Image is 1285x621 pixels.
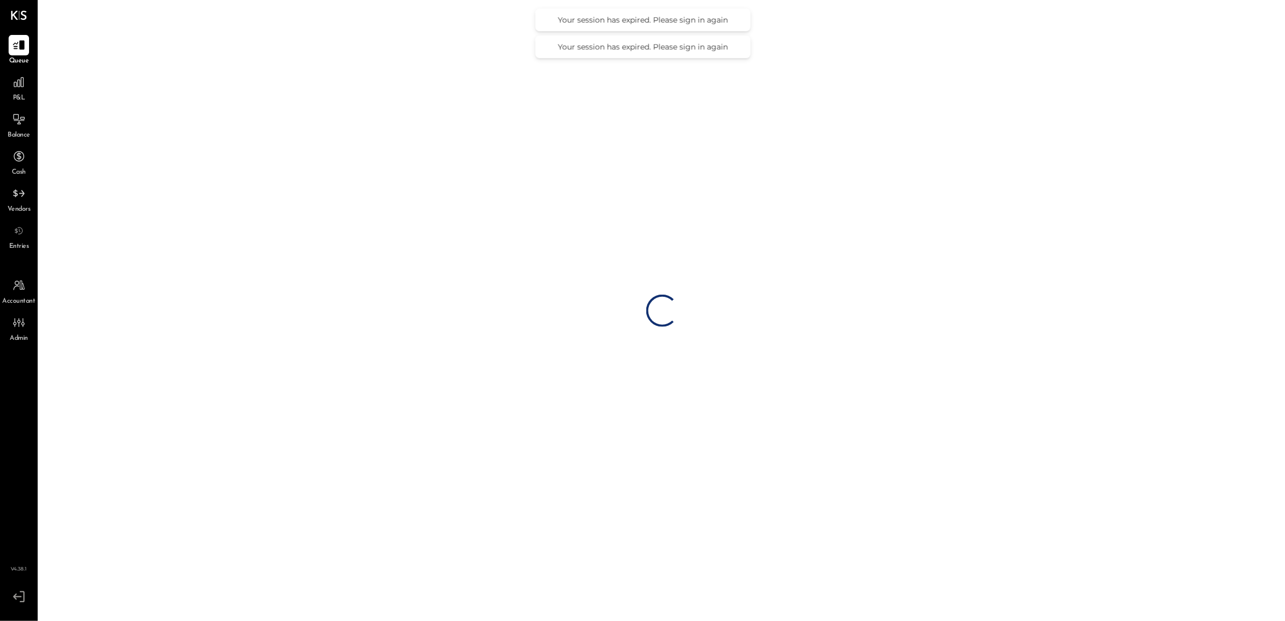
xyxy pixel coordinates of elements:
[1,220,37,252] a: Entries
[9,242,29,252] span: Entries
[13,94,25,103] span: P&L
[1,275,37,306] a: Accountant
[8,131,30,140] span: Balance
[9,56,29,66] span: Queue
[546,42,740,52] div: Your session has expired. Please sign in again
[1,72,37,103] a: P&L
[546,15,740,25] div: Your session has expired. Please sign in again
[1,109,37,140] a: Balance
[1,183,37,215] a: Vendors
[1,312,37,344] a: Admin
[1,35,37,66] a: Queue
[1,146,37,177] a: Cash
[10,334,28,344] span: Admin
[3,297,36,306] span: Accountant
[8,205,31,215] span: Vendors
[12,168,26,177] span: Cash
